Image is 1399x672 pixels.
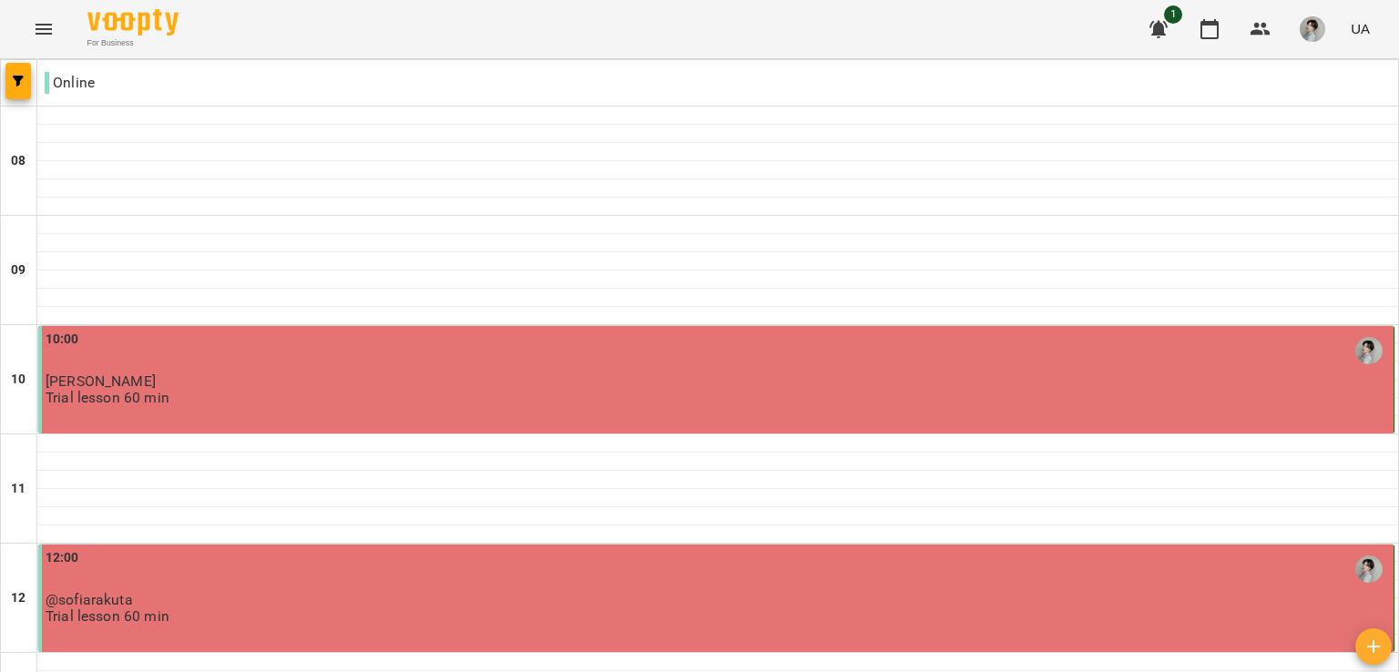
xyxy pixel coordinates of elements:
[11,479,26,499] h6: 11
[1355,337,1383,364] img: Коваленко Тетяна (а)
[11,588,26,608] h6: 12
[45,72,95,94] p: Online
[1351,19,1370,38] span: UA
[87,37,179,49] span: For Business
[46,591,133,608] span: @sofiarakuta
[1164,5,1182,24] span: 1
[22,7,66,51] button: Menu
[1343,12,1377,46] button: UA
[46,372,156,390] span: [PERSON_NAME]
[46,548,79,568] label: 12:00
[1300,16,1325,42] img: 7bb04a996efd70e8edfe3a709af05c4b.jpg
[46,390,169,405] p: Trial lesson 60 min
[11,151,26,171] h6: 08
[87,9,179,36] img: Voopty Logo
[1355,628,1392,665] button: Створити урок
[11,260,26,280] h6: 09
[1355,555,1383,583] img: Коваленко Тетяна (а)
[46,330,79,350] label: 10:00
[46,608,169,624] p: Trial lesson 60 min
[11,370,26,390] h6: 10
